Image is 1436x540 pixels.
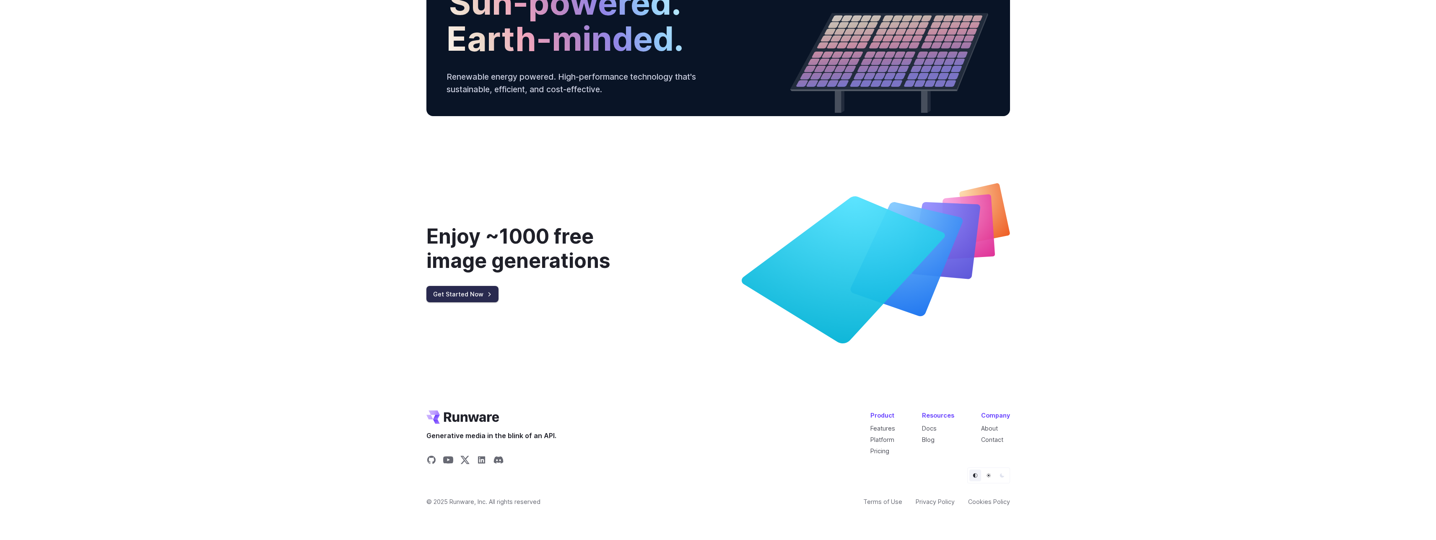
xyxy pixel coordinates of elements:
[477,455,487,467] a: Share on LinkedIn
[460,455,470,467] a: Share on X
[426,497,540,506] span: © 2025 Runware, Inc. All rights reserved
[493,455,504,467] a: Share on Discord
[870,425,895,432] a: Features
[981,410,1010,420] div: Company
[981,425,998,432] a: About
[916,497,955,506] a: Privacy Policy
[870,436,894,443] a: Platform
[426,286,499,302] a: Get Started Now
[443,455,453,467] a: Share on YouTube
[922,410,954,420] div: Resources
[426,455,436,467] a: Share on GitHub
[922,425,937,432] a: Docs
[967,467,1010,483] ul: Theme selector
[969,470,981,481] button: Default
[983,470,995,481] button: Light
[426,410,499,424] a: Go to /
[870,410,895,420] div: Product
[863,497,902,506] a: Terms of Use
[981,436,1003,443] a: Contact
[870,447,889,454] a: Pricing
[426,224,654,273] div: Enjoy ~1000 free image generations
[426,431,556,441] span: Generative media in the blink of an API.
[968,497,1010,506] a: Cookies Policy
[447,70,718,96] p: Renewable energy powered. High-performance technology that's sustainable, efficient, and cost-eff...
[996,470,1008,481] button: Dark
[922,436,935,443] a: Blog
